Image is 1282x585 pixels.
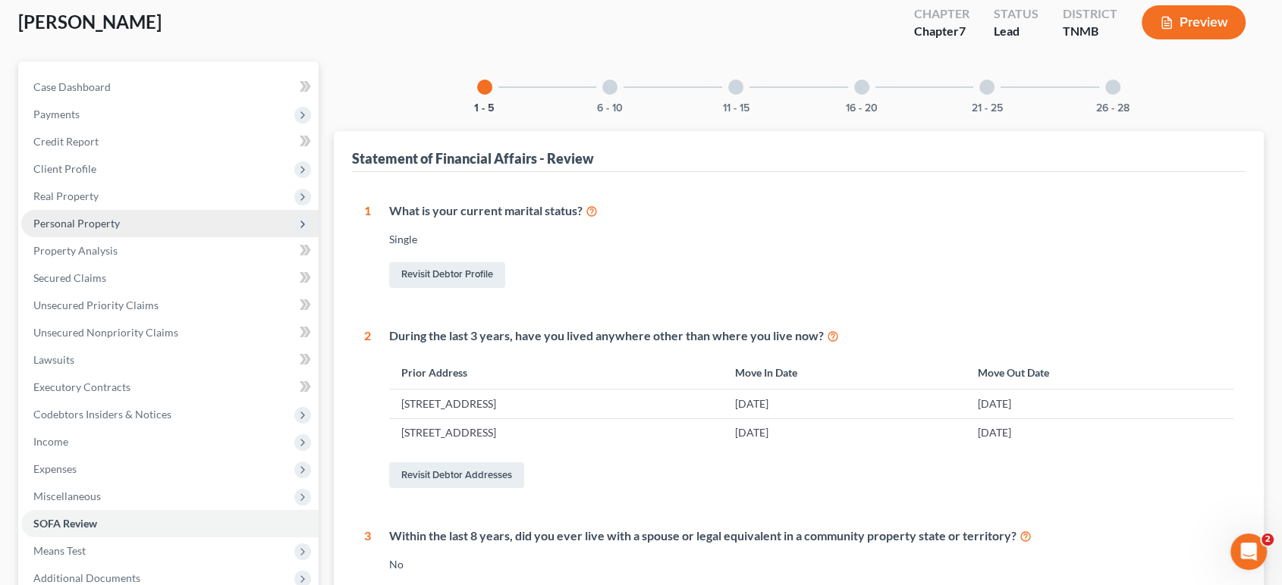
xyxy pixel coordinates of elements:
[972,103,1003,114] button: 21 - 25
[389,232,1234,247] div: Single
[389,327,1234,345] div: During the last 3 years, have you lived anywhere other than where you live now?
[21,237,319,264] a: Property Analysis
[1230,533,1267,570] iframe: Intercom live chat
[33,299,159,311] span: Unsecured Priority Claims
[352,149,594,167] div: Statement of Financial Affairs - Review
[1063,5,1117,23] div: District
[33,189,99,202] span: Real Property
[33,408,171,421] span: Codebtors Insiders & Notices
[21,264,319,292] a: Secured Claims
[389,418,723,447] td: [STREET_ADDRESS]
[914,23,969,40] div: Chapter
[959,23,966,38] span: 7
[389,356,723,389] th: Prior Address
[1142,5,1246,39] button: Preview
[364,202,371,291] div: 1
[389,462,524,488] a: Revisit Debtor Addresses
[33,271,106,284] span: Secured Claims
[914,5,969,23] div: Chapter
[1063,23,1117,40] div: TNMB
[21,510,319,537] a: SOFA Review
[966,389,1233,418] td: [DATE]
[389,262,505,288] a: Revisit Debtor Profile
[33,380,130,393] span: Executory Contracts
[33,435,68,448] span: Income
[723,389,966,418] td: [DATE]
[33,162,96,175] span: Client Profile
[389,527,1234,545] div: Within the last 8 years, did you ever live with a spouse or legal equivalent in a community prope...
[389,557,1234,572] div: No
[21,74,319,101] a: Case Dashboard
[21,128,319,155] a: Credit Report
[18,11,162,33] span: [PERSON_NAME]
[33,490,101,502] span: Miscellaneous
[597,103,623,114] button: 6 - 10
[33,244,118,257] span: Property Analysis
[33,517,97,530] span: SOFA Review
[33,217,120,230] span: Personal Property
[21,292,319,319] a: Unsecured Priority Claims
[846,103,878,114] button: 16 - 20
[21,346,319,374] a: Lawsuits
[722,103,749,114] button: 11 - 15
[21,374,319,401] a: Executory Contracts
[994,23,1038,40] div: Lead
[364,327,371,492] div: 2
[474,103,495,114] button: 1 - 5
[389,389,723,418] td: [STREET_ADDRESS]
[994,5,1038,23] div: Status
[1262,533,1274,546] span: 2
[33,462,77,475] span: Expenses
[33,544,86,557] span: Means Test
[966,356,1233,389] th: Move Out Date
[723,356,966,389] th: Move In Date
[33,108,80,120] span: Payments
[33,80,111,93] span: Case Dashboard
[389,202,1234,220] div: What is your current marital status?
[33,353,74,366] span: Lawsuits
[1096,103,1130,114] button: 26 - 28
[33,326,178,339] span: Unsecured Nonpriority Claims
[966,418,1233,447] td: [DATE]
[33,571,140,584] span: Additional Documents
[21,319,319,346] a: Unsecured Nonpriority Claims
[723,418,966,447] td: [DATE]
[33,135,99,148] span: Credit Report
